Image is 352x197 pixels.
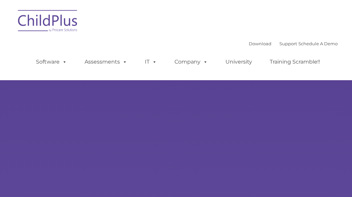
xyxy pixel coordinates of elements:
[249,41,271,46] a: Download
[219,55,259,69] a: University
[279,41,297,46] a: Support
[78,55,134,69] a: Assessments
[298,41,338,46] a: Schedule A Demo
[168,55,214,69] a: Company
[15,5,81,39] img: ChildPlus by Procare Solutions
[263,55,327,69] a: Training Scramble!!
[29,55,74,69] a: Software
[138,55,164,69] a: IT
[249,41,338,46] font: |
